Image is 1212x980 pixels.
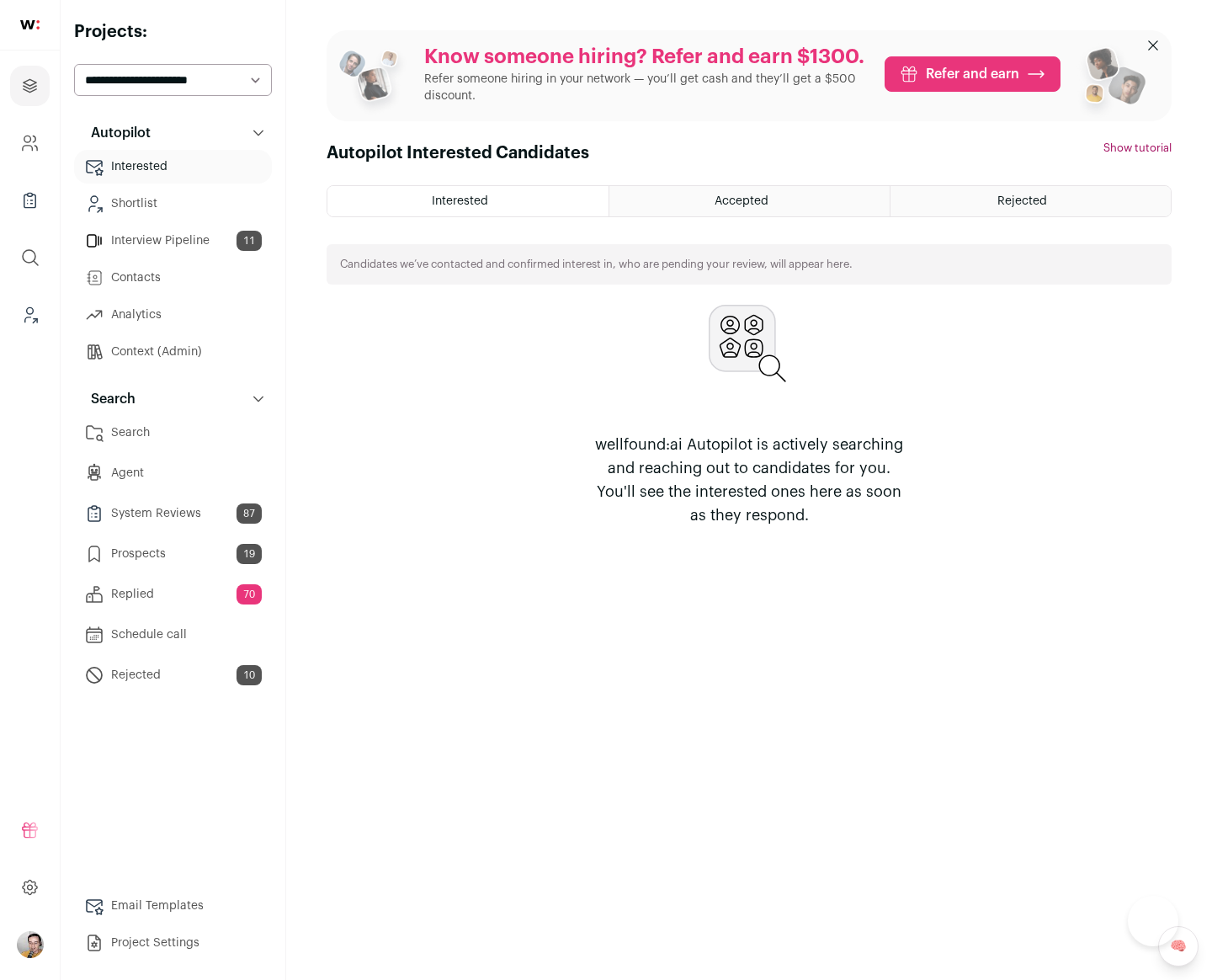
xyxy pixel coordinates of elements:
[74,416,272,450] a: Search
[432,195,488,207] span: Interested
[10,295,50,335] a: Leads (Backoffice)
[74,261,272,295] a: Contacts
[74,926,272,960] a: Project Settings
[340,258,853,271] p: Candidates we’ve contacted and confirmed interest in, who are pending your review, will appear here.
[1158,926,1199,967] a: 🧠
[1103,141,1172,155] button: Show tutorial
[609,186,890,216] a: Accepted
[81,389,136,409] p: Search
[74,116,272,150] button: Autopilot
[74,382,272,416] button: Search
[74,456,272,490] a: Agent
[74,187,272,221] a: Shortlist
[237,665,262,685] span: 10
[715,195,768,207] span: Accepted
[424,44,871,71] p: Know someone hiring? Refer and earn $1300.
[885,56,1060,92] a: Refer and earn
[74,497,272,530] a: System Reviews87
[20,20,40,29] img: wellfound-shorthand-0d5821cbd27db2630d0214b213865d53afaa358527fdda9d0ea32b1df1b89c2c.svg
[10,66,50,106] a: Projects
[237,544,262,564] span: 19
[10,180,50,221] a: Company Lists
[997,195,1047,207] span: Rejected
[237,503,262,524] span: 87
[74,658,272,692] a: Rejected10
[327,141,589,165] h1: Autopilot Interested Candidates
[17,931,44,958] img: 144000-medium_jpg
[890,186,1171,216] a: Rejected
[74,298,272,332] a: Analytics
[1074,40,1148,121] img: referral_people_group_2-7c1ec42c15280f3369c0665c33c00ed472fd7f6af9dd0ec46c364f9a93ccf9a4.png
[74,537,272,571] a: Prospects19
[74,150,272,184] a: Interested
[74,335,272,369] a: Context (Admin)
[237,584,262,605] span: 70
[74,618,272,652] a: Schedule call
[74,20,272,44] h2: Projects:
[237,231,262,251] span: 11
[74,889,272,923] a: Email Templates
[10,123,50,163] a: Company and ATS Settings
[17,931,44,958] button: Open dropdown
[337,44,411,118] img: referral_people_group_1-3817b86375c0e7f77b15e9e1740954ef64e1f78137dd7e9f4ff27367cb2cd09a.png
[1128,896,1178,946] iframe: Help Scout Beacon - Open
[587,433,911,527] p: wellfound:ai Autopilot is actively searching and reaching out to candidates for you. You'll see t...
[81,123,151,143] p: Autopilot
[424,71,871,104] p: Refer someone hiring in your network — you’ll get cash and they’ll get a $500 discount.
[74,578,272,611] a: Replied70
[74,224,272,258] a: Interview Pipeline11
